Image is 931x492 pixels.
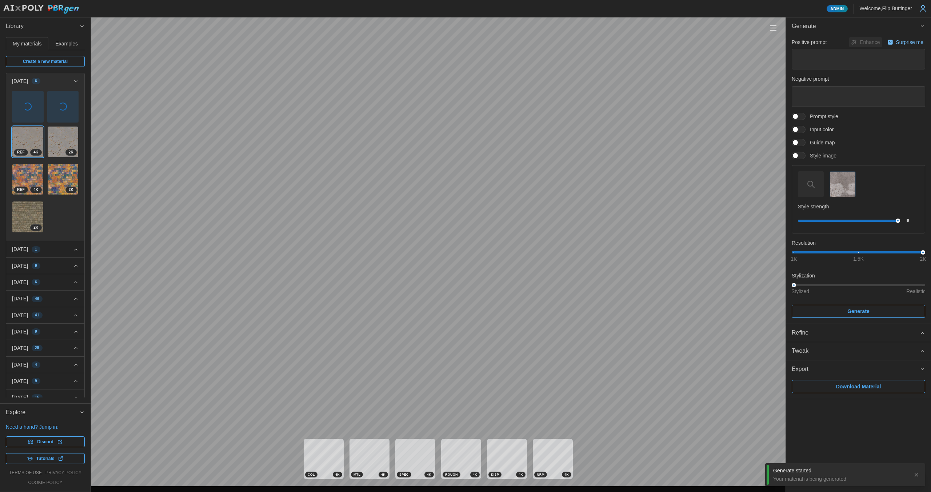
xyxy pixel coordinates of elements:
p: Stylization [792,272,925,279]
span: 41 [35,312,39,318]
span: REF [17,149,25,155]
span: 9 [35,263,37,269]
span: 4 [35,362,37,368]
button: [DATE]9 [6,324,84,340]
span: 4 K [381,472,385,477]
p: [DATE] [12,262,28,269]
button: Style image [830,171,855,197]
span: 4 K [519,472,523,477]
span: DISP [491,472,499,477]
span: 9 [35,378,37,384]
button: Surprise me [886,37,925,47]
a: 9z8vkd000PTtqbFVcPWa2K [12,201,44,233]
span: ROUGH [445,472,458,477]
span: 4 K [427,472,431,477]
p: [DATE] [12,312,28,319]
div: Your material is being generated [773,475,908,483]
span: REF [17,187,25,193]
button: Export [786,360,931,378]
p: Resolution [792,239,925,247]
img: aIuEMuWACVorOc9Kz7jF [12,164,43,195]
a: privacy policy [45,470,81,476]
p: Need a hand? Jump in: [6,423,85,431]
span: 46 [35,296,39,302]
span: 2 K [69,187,73,193]
button: Refine [786,324,931,342]
p: Surprise me [896,39,925,46]
p: Positive prompt [792,39,827,46]
p: [DATE] [12,361,28,368]
span: 6 [35,279,37,285]
span: Library [6,17,79,35]
button: Tweak [786,342,931,360]
button: [DATE]16 [6,389,84,405]
span: My materials [13,41,41,46]
button: [DATE]9 [6,258,84,274]
span: 25 [35,345,39,351]
img: p4gwzLUdVQ9HcnA96Fr1 [48,164,79,195]
button: Enhance [849,37,882,47]
div: [DATE]6 [6,89,84,241]
span: 4 K [335,472,340,477]
span: Download Material [836,380,881,393]
a: Discord [6,436,85,447]
div: Generate [786,35,931,324]
a: terms of use [9,470,42,476]
img: bt78Pr2E4IUUq9mQZQn9 [48,127,79,157]
a: Tutorials [6,453,85,464]
span: Prompt style [806,113,838,120]
button: [DATE]46 [6,291,84,307]
a: aIuEMuWACVorOc9Kz7jF4KREF [12,164,44,195]
button: Generate [786,17,931,35]
img: Style image [830,172,855,197]
button: [DATE]41 [6,307,84,323]
a: cookie policy [28,480,62,486]
span: 2 K [69,149,73,155]
span: 2 K [33,225,38,231]
span: 1 [35,247,37,252]
span: 6 [35,78,37,84]
p: [DATE] [12,77,28,85]
p: [DATE] [12,377,28,385]
img: AIxPoly PBRgen [3,4,79,14]
p: Style strength [798,203,919,210]
span: Style image [806,152,836,159]
button: [DATE]25 [6,340,84,356]
button: [DATE]4 [6,357,84,373]
span: Explore [6,404,79,421]
div: Generate started [773,467,908,474]
p: Welcome, Flip Buttinger [860,5,912,12]
div: Refine [792,328,920,337]
span: Generate [847,305,870,317]
span: Guide map [806,139,835,146]
p: [DATE] [12,344,28,352]
a: Create a new material [6,56,85,67]
button: Generate [792,305,925,318]
button: [DATE]6 [6,73,84,89]
span: Create a new material [23,56,68,67]
button: [DATE]6 [6,274,84,290]
p: [DATE] [12,328,28,335]
button: Download Material [792,380,925,393]
span: Input color [806,126,834,133]
span: 4 K [33,149,38,155]
span: SPEC [399,472,409,477]
span: COL [308,472,315,477]
button: [DATE]9 [6,373,84,389]
button: [DATE]1 [6,241,84,257]
p: [DATE] [12,394,28,401]
span: NRM [537,472,544,477]
button: Toggle viewport controls [768,23,778,33]
a: p4gwzLUdVQ9HcnA96Fr12K [47,164,79,195]
span: Tweak [792,342,920,360]
a: bt78Pr2E4IUUq9mQZQn92K [47,126,79,158]
img: 9z8vkd000PTtqbFVcPWa [12,201,43,232]
p: [DATE] [12,295,28,302]
span: 9 [35,329,37,335]
div: Export [786,378,931,399]
span: Tutorials [36,453,55,464]
span: Admin [830,5,844,12]
span: Export [792,360,920,378]
span: MTL [353,472,360,477]
span: Examples [56,41,78,46]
